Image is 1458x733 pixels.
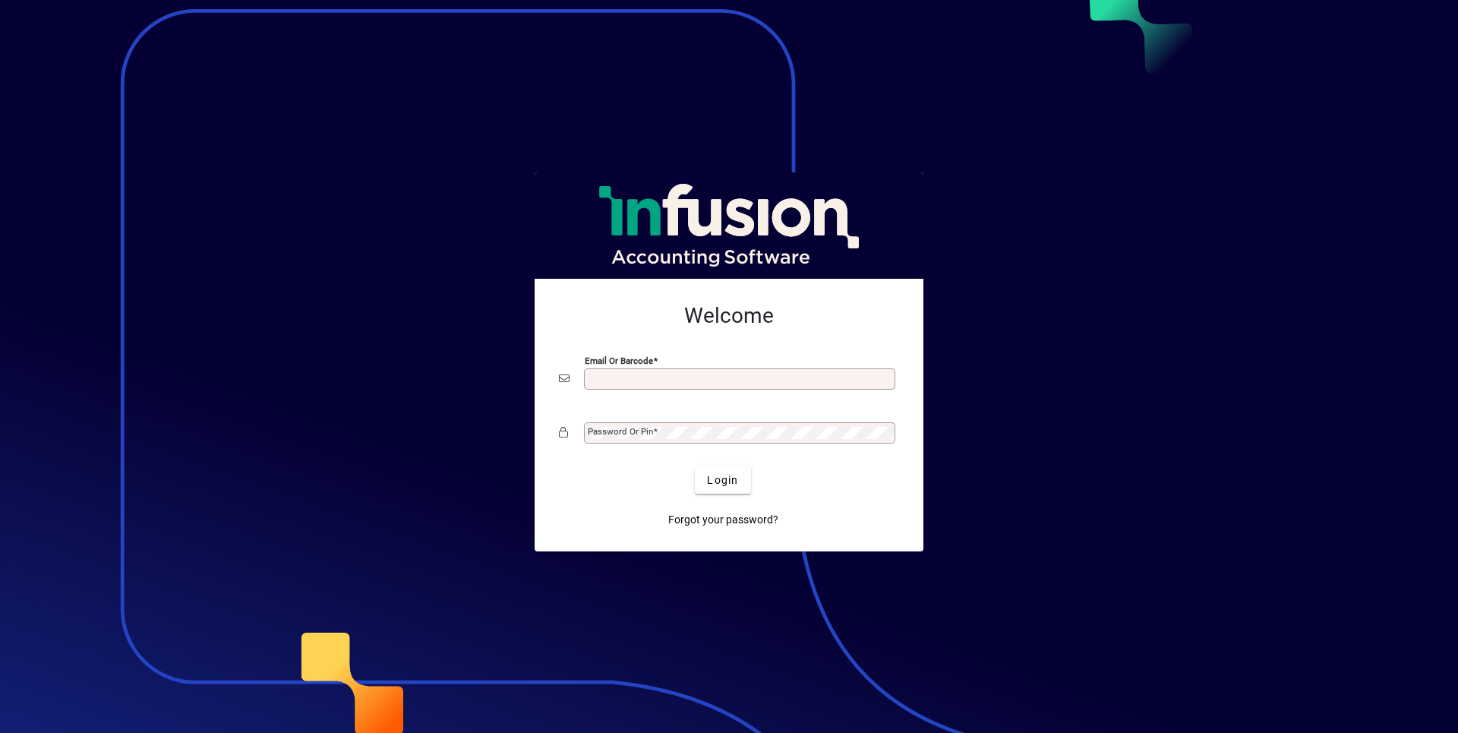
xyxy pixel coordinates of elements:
button: Login [695,466,750,494]
mat-label: Email or Barcode [585,355,653,366]
h2: Welcome [559,303,899,329]
mat-label: Password or Pin [588,426,653,437]
span: Forgot your password? [668,512,778,528]
a: Forgot your password? [662,506,784,533]
span: Login [707,472,738,488]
